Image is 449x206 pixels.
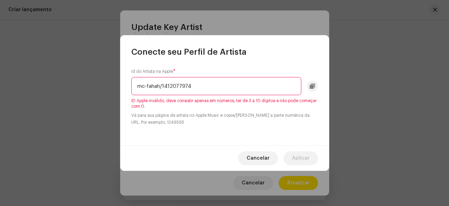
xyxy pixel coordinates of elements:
[131,77,301,95] input: e.g. 1249595
[292,151,310,165] span: Aplicar
[131,46,247,58] span: Conecte seu Perfil de Artista
[131,112,318,126] small: Vá para sua página de artista no Apple Music e copie/[PERSON_NAME] a parte numérica da URL. Por e...
[131,98,318,109] span: ID Apple inválido, deve consistir apenas em números, ter de 3 a 10 dígitos e não pode começar com 0.
[284,151,318,165] button: Aplicar
[131,69,176,74] label: Id do Artista na Apple
[247,151,270,165] span: Cancelar
[238,151,278,165] button: Cancelar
